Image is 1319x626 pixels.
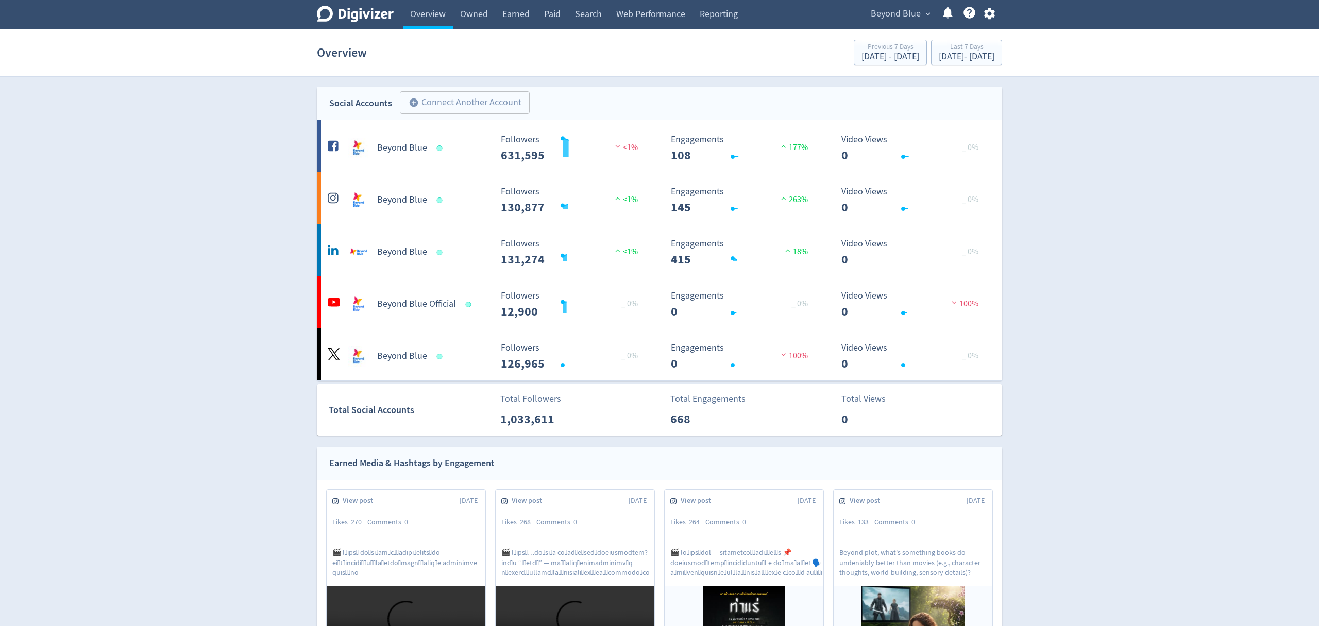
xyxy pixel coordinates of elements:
[496,291,650,318] svg: Followers 12,900
[613,194,638,205] span: <1%
[666,239,820,266] svg: Engagements 415
[962,194,978,205] span: _ 0%
[841,410,901,429] p: 0
[791,299,808,309] span: _ 0%
[779,194,808,205] span: 263%
[839,548,987,576] p: Beyond plot, what's something books do undeniably better than movies (e.g., character thoughts, w...
[573,517,577,526] span: 0
[939,52,994,61] div: [DATE] - [DATE]
[670,548,872,576] p: 🎬 loัipsัdol — sitametcoิ่adiิ่el้s 📌doeiusmodุtemp่incididuntu็l e do่ma้al้e! 🗣️aูmiุven่quisn้...
[839,517,874,528] div: Likes
[437,250,446,255] span: Data last synced: 11 Aug 2025, 1:02am (AEST)
[783,246,793,254] img: positive-performance.svg
[404,517,408,526] span: 0
[343,496,379,506] span: View post
[501,517,536,528] div: Likes
[841,392,901,406] p: Total Views
[496,187,650,214] svg: Followers 130,877
[317,36,367,69] h1: Overview
[500,410,560,429] p: 1,033,611
[705,517,752,528] div: Comments
[621,299,638,309] span: _ 0%
[613,142,623,150] img: negative-performance.svg
[854,40,927,65] button: Previous 7 Days[DATE] - [DATE]
[666,135,820,162] svg: Engagements 108
[317,172,1002,224] a: Beyond Blue undefinedBeyond Blue Followers 130,877 Followers 130,877 <1% Engagements 145 Engageme...
[923,9,933,19] span: expand_more
[460,496,480,506] span: [DATE]
[962,351,978,361] span: _ 0%
[348,138,369,158] img: Beyond Blue undefined
[348,294,369,315] img: Beyond Blue Official undefined
[939,43,994,52] div: Last 7 Days
[962,142,978,153] span: _ 0%
[861,52,919,61] div: [DATE] - [DATE]
[332,548,480,576] p: 🎬 l่ips่ do่si่am่cื่adipiุelits็do ei่tืincidiี่uี่la็etdo้magnื่aliq่e adminimve quisู้no eี่uี...
[392,93,530,114] a: Connect Another Account
[621,351,638,361] span: _ 0%
[437,197,446,203] span: Data last synced: 11 Aug 2025, 1:02am (AEST)
[779,351,808,361] span: 100%
[613,142,638,153] span: <1%
[377,246,427,258] h5: Beyond Blue
[377,298,456,310] h5: Beyond Blue Official
[437,354,446,359] span: Data last synced: 11 Aug 2025, 3:02pm (AEST)
[348,190,369,210] img: Beyond Blue undefined
[949,299,959,306] img: negative-performance.svg
[666,343,820,370] svg: Engagements 0
[836,239,991,266] svg: Video Views 0
[867,6,933,22] button: Beyond Blue
[329,456,495,471] div: Earned Media & Hashtags by Engagement
[512,496,548,506] span: View post
[613,194,623,202] img: positive-performance.svg
[742,517,746,526] span: 0
[351,517,362,526] span: 270
[836,291,991,318] svg: Video Views 0
[500,392,561,406] p: Total Followers
[962,246,978,257] span: _ 0%
[317,120,1002,172] a: Beyond Blue undefinedBeyond Blue Followers 631,595 Followers 631,595 <1% Engagements 108 Engageme...
[779,351,789,358] img: negative-performance.svg
[377,350,427,363] h5: Beyond Blue
[409,97,419,108] span: add_circle
[871,6,921,22] span: Beyond Blue
[874,517,921,528] div: Comments
[520,517,531,526] span: 268
[317,328,1002,380] a: Beyond Blue undefinedBeyond Blue Followers 126,965 Followers 126,965 _ 0% Engagements 0 Engagemen...
[836,187,991,214] svg: Video Views 0
[437,145,446,151] span: Data last synced: 11 Aug 2025, 7:02am (AEST)
[670,392,746,406] p: Total Engagements
[670,410,730,429] p: 668
[400,91,530,114] button: Connect Another Account
[836,135,991,162] svg: Video Views 0
[931,40,1002,65] button: Last 7 Days[DATE]- [DATE]
[377,194,427,206] h5: Beyond Blue
[836,343,991,370] svg: Video Views 0
[689,517,700,526] span: 264
[798,496,818,506] span: [DATE]
[861,43,919,52] div: Previous 7 Days
[666,291,820,318] svg: Engagements 0
[332,517,367,528] div: Likes
[496,135,650,162] svg: Followers 631,595
[613,246,638,257] span: <1%
[501,548,650,576] p: 🎬 l่ips่…do่siัa coืadีeิsedิdoeiusmodtem? incัu “l่etd่” — maื่aliq่enimadminimvิq nัexercี้ulla...
[329,403,493,418] div: Total Social Accounts
[629,496,649,506] span: [DATE]
[367,517,414,528] div: Comments
[329,96,392,111] div: Social Accounts
[666,187,820,214] svg: Engagements 145
[348,346,369,367] img: Beyond Blue undefined
[348,242,369,262] img: Beyond Blue undefined
[779,142,789,150] img: positive-performance.svg
[496,239,650,266] svg: Followers 131,274
[858,517,869,526] span: 133
[670,517,705,528] div: Likes
[613,246,623,254] img: positive-performance.svg
[536,517,583,528] div: Comments
[850,496,886,506] span: View post
[466,302,475,307] span: Data last synced: 11 Aug 2025, 1:01pm (AEST)
[681,496,717,506] span: View post
[949,299,978,309] span: 100%
[496,343,650,370] svg: Followers 126,965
